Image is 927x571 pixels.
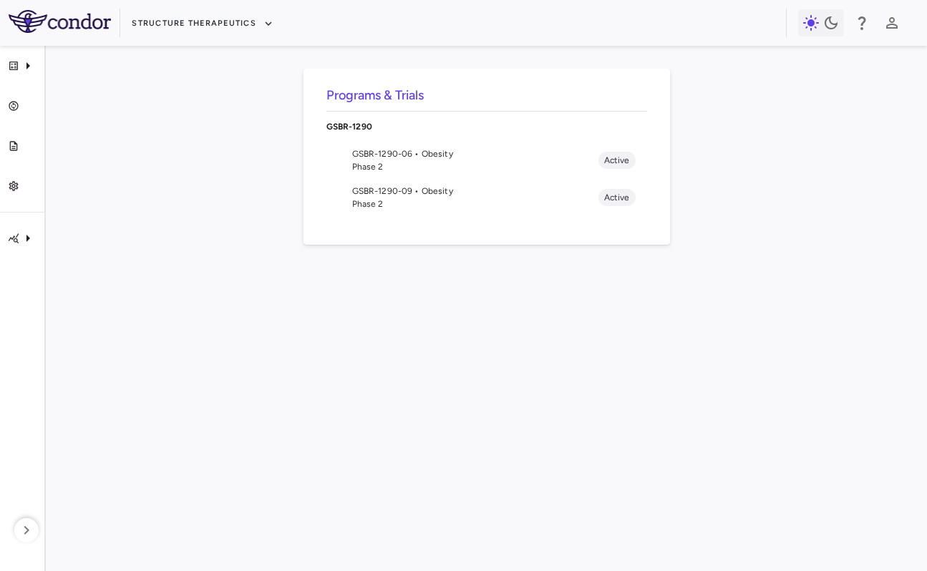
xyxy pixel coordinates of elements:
span: GSBR-1290-09 • Obesity [352,185,598,197]
li: GSBR-1290-09 • ObesityPhase 2Active [326,179,647,216]
p: GSBR-1290 [326,120,647,133]
span: Active [598,191,636,204]
h6: Programs & Trials [326,86,647,105]
span: Phase 2 [352,160,598,173]
li: GSBR-1290-06 • ObesityPhase 2Active [326,142,647,179]
span: GSBR-1290-06 • Obesity [352,147,598,160]
img: logo-full-SnFGN8VE.png [9,10,111,33]
span: Phase 2 [352,197,598,210]
div: GSBR-1290 [326,112,647,142]
button: Structure Therapeutics [132,12,273,35]
span: Active [598,154,636,167]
